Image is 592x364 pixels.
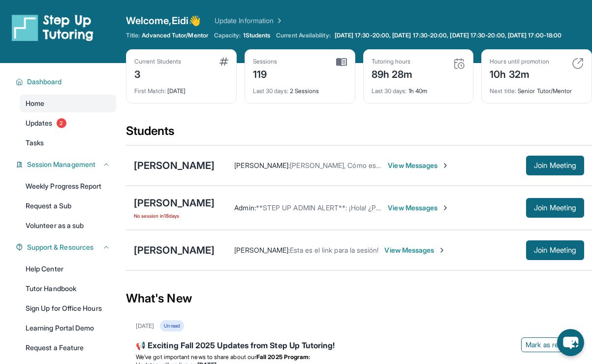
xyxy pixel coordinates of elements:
[126,277,592,320] div: What's New
[20,217,116,234] a: Volunteer as a sub
[526,340,566,350] span: Mark as read
[23,160,110,169] button: Session Management
[20,197,116,215] a: Request a Sub
[134,87,166,95] span: First Match :
[534,205,576,211] span: Join Meeting
[276,32,330,39] span: Current Availability:
[526,198,584,218] button: Join Meeting
[20,177,116,195] a: Weekly Progress Report
[27,160,95,169] span: Session Management
[253,87,288,95] span: Last 30 days :
[234,161,290,169] span: [PERSON_NAME] :
[20,114,116,132] a: Updates2
[134,81,228,95] div: [DATE]
[526,156,584,175] button: Join Meeting
[134,66,181,81] div: 3
[534,247,576,253] span: Join Meeting
[372,66,413,81] div: 89h 28m
[243,32,271,39] span: 1 Students
[57,118,66,128] span: 2
[160,320,184,331] div: Unread
[372,87,407,95] span: Last 30 days :
[534,163,576,168] span: Join Meeting
[441,204,449,212] img: Chevron-Right
[134,58,181,66] div: Current Students
[372,81,466,95] div: 1h 40m
[142,32,208,39] span: Advanced Tutor/Mentor
[27,77,62,87] span: Dashboard
[490,58,549,66] div: Hours until promotion
[26,99,44,108] span: Home
[290,246,378,254] span: Esta es el link para la sesión!
[557,329,584,356] button: chat-button
[438,246,446,254] img: Chevron-Right
[441,162,449,169] img: Chevron-Right
[27,242,93,252] span: Support & Resources
[26,118,53,128] span: Updates
[572,58,584,69] img: card
[526,240,584,260] button: Join Meeting
[490,87,516,95] span: Next title :
[126,14,201,28] span: Welcome, Eidi 👋
[20,134,116,152] a: Tasks
[126,32,140,39] span: Title:
[453,58,465,69] img: card
[134,159,215,172] div: [PERSON_NAME]
[23,242,110,252] button: Support & Resources
[253,58,278,66] div: Sessions
[20,280,116,298] a: Tutor Handbook
[490,81,584,95] div: Senior Tutor/Mentor
[219,58,228,66] img: card
[214,32,241,39] span: Capacity:
[134,196,215,210] div: [PERSON_NAME]
[274,16,283,26] img: Chevron Right
[336,58,347,66] img: card
[136,322,154,330] div: [DATE]
[20,299,116,317] a: Sign Up for Office Hours
[335,32,561,39] span: [DATE] 17:30-20:00, [DATE] 17:30-20:00, [DATE] 17:30-20:00, [DATE] 17:00-18:00
[215,16,283,26] a: Update Information
[26,138,44,148] span: Tasks
[20,95,116,112] a: Home
[136,353,256,361] span: We’ve got important news to share about our
[20,319,116,337] a: Learning Portal Demo
[20,339,116,357] a: Request a Feature
[234,246,290,254] span: [PERSON_NAME] :
[126,123,592,145] div: Students
[384,245,446,255] span: View Messages
[12,14,93,41] img: logo
[256,353,310,361] strong: Fall 2025 Program:
[388,203,449,213] span: View Messages
[333,32,563,39] a: [DATE] 17:30-20:00, [DATE] 17:30-20:00, [DATE] 17:30-20:00, [DATE] 17:00-18:00
[388,161,449,170] span: View Messages
[290,161,541,169] span: [PERSON_NAME], Cómo estuvo ña sesión de rutoria ayer con [PERSON_NAME]?
[134,212,215,220] span: No session in 18 days
[253,66,278,81] div: 119
[134,243,215,257] div: [PERSON_NAME]
[234,203,255,212] span: Admin :
[253,81,347,95] div: 2 Sessions
[136,339,582,353] div: 📢 Exciting Fall 2025 Updates from Step Up Tutoring!
[20,260,116,278] a: Help Center
[521,337,582,352] button: Mark as read
[23,77,110,87] button: Dashboard
[490,66,549,81] div: 10h 32m
[372,58,413,66] div: Tutoring hours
